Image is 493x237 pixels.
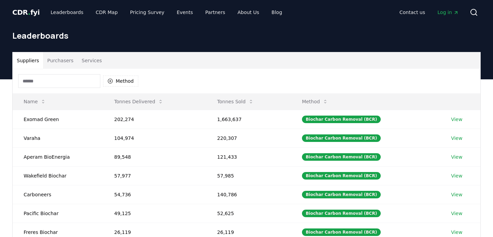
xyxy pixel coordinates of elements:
[13,110,103,129] td: Exomad Green
[45,6,288,18] nav: Main
[12,8,40,16] span: CDR fyi
[206,166,291,185] td: 57,985
[232,6,265,18] a: About Us
[103,147,206,166] td: 89,548
[18,95,51,108] button: Name
[302,210,381,217] div: Biochar Carbon Removal (BCR)
[206,204,291,223] td: 52,625
[13,52,43,69] button: Suppliers
[451,210,462,217] a: View
[78,52,106,69] button: Services
[302,116,381,123] div: Biochar Carbon Removal (BCR)
[13,147,103,166] td: Aperam BioEnergia
[103,204,206,223] td: 49,125
[451,154,462,160] a: View
[103,129,206,147] td: 104,974
[451,116,462,123] a: View
[103,185,206,204] td: 54,736
[432,6,464,18] a: Log in
[43,52,78,69] button: Purchasers
[212,95,259,108] button: Tonnes Sold
[206,129,291,147] td: 220,307
[90,6,123,18] a: CDR Map
[45,6,89,18] a: Leaderboards
[206,110,291,129] td: 1,663,637
[206,185,291,204] td: 140,786
[13,204,103,223] td: Pacific Biochar
[394,6,431,18] a: Contact us
[451,172,462,179] a: View
[125,6,170,18] a: Pricing Survey
[451,191,462,198] a: View
[12,30,481,41] h1: Leaderboards
[451,229,462,236] a: View
[171,6,198,18] a: Events
[206,147,291,166] td: 121,433
[438,9,459,16] span: Log in
[12,8,40,17] a: CDR.fyi
[302,228,381,236] div: Biochar Carbon Removal (BCR)
[103,166,206,185] td: 57,977
[302,153,381,161] div: Biochar Carbon Removal (BCR)
[302,191,381,198] div: Biochar Carbon Removal (BCR)
[103,76,138,87] button: Method
[451,135,462,142] a: View
[109,95,169,108] button: Tonnes Delivered
[28,8,30,16] span: .
[13,129,103,147] td: Varaha
[200,6,231,18] a: Partners
[394,6,464,18] nav: Main
[13,166,103,185] td: Wakefield Biochar
[296,95,334,108] button: Method
[103,110,206,129] td: 202,274
[266,6,288,18] a: Blog
[302,172,381,180] div: Biochar Carbon Removal (BCR)
[302,134,381,142] div: Biochar Carbon Removal (BCR)
[13,185,103,204] td: Carboneers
